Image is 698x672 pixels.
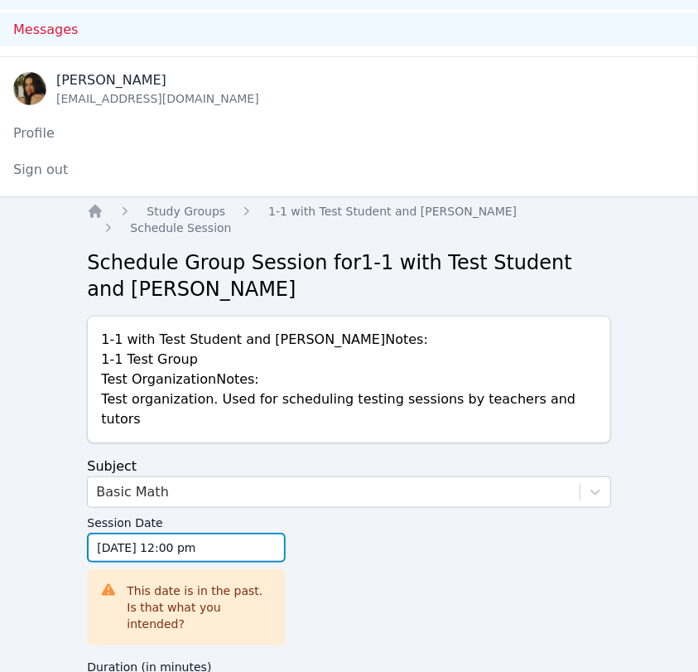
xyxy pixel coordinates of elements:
[130,220,231,236] a: Schedule Session
[147,205,225,218] span: Study Groups
[96,482,168,502] div: Basic Math
[56,90,259,107] div: [EMAIL_ADDRESS][DOMAIN_NAME]
[101,331,428,347] span: 1-1 with Test Student and [PERSON_NAME] Notes:
[268,203,517,220] a: 1-1 with Test Student and [PERSON_NAME]
[56,70,259,90] div: [PERSON_NAME]
[101,389,596,429] p: Test organization. Used for scheduling testing sessions by teachers and tutors
[13,20,78,40] span: Messages
[101,350,596,370] p: 1-1 Test Group
[87,458,137,474] label: Subject
[87,249,610,302] h2: Schedule Group Session for 1-1 with Test Student and [PERSON_NAME]
[87,203,610,236] nav: Breadcrumb
[130,221,231,234] span: Schedule Session
[147,203,225,220] a: Study Groups
[87,508,286,533] label: Session Date
[101,371,259,387] span: Test Organization Notes:
[268,205,517,218] span: 1-1 with Test Student and [PERSON_NAME]
[127,583,272,632] div: This date is in the past. Is that what you intended?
